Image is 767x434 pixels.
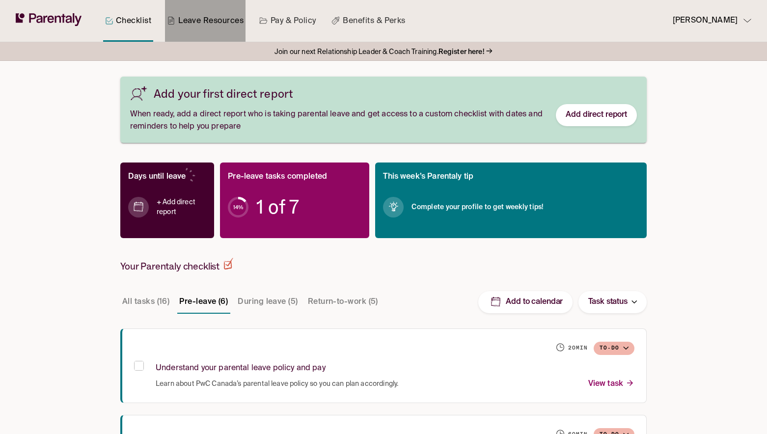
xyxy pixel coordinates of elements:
[411,201,543,213] span: Complete your profile to get weekly tips!
[154,88,293,99] h3: Add your first direct report
[673,14,738,27] p: [PERSON_NAME]
[506,297,563,307] p: Add to calendar
[156,379,398,389] span: Learn about PwC Canada’s parental leave policy so you can plan accordingly.
[566,110,627,120] a: Add direct report
[478,291,573,313] button: Add to calendar
[383,170,473,184] p: This week’s Parentaly tip
[157,197,206,217] a: + Add direct report
[120,290,171,314] button: All tasks (16)
[130,108,548,133] span: When ready, add a direct report who is taking parental leave and get access to a custom checklist...
[156,362,326,375] p: Understand your parental leave policy and pay
[438,49,484,55] strong: Register here!
[236,290,300,314] button: During leave (5)
[128,170,186,184] p: Days until leave
[274,46,493,59] a: Join our next Relationship Leader & Coach Training.Register here!→
[177,290,230,314] button: Pre-leave (6)
[568,344,588,352] h6: 20 min
[588,378,634,391] p: View task
[120,290,382,314] div: Task stage tabs
[486,45,493,59] p: →
[256,202,299,212] span: 1 of 7
[556,104,637,126] button: Add direct report
[228,170,327,184] p: Pre-leave tasks completed
[594,342,634,355] button: To-do
[274,46,484,59] span: Join our next Relationship Leader & Coach Training.
[120,258,233,272] h2: Your Parentaly checklist
[306,290,380,314] button: Return-to-work (5)
[578,291,647,313] button: Task status
[588,296,628,309] p: Task status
